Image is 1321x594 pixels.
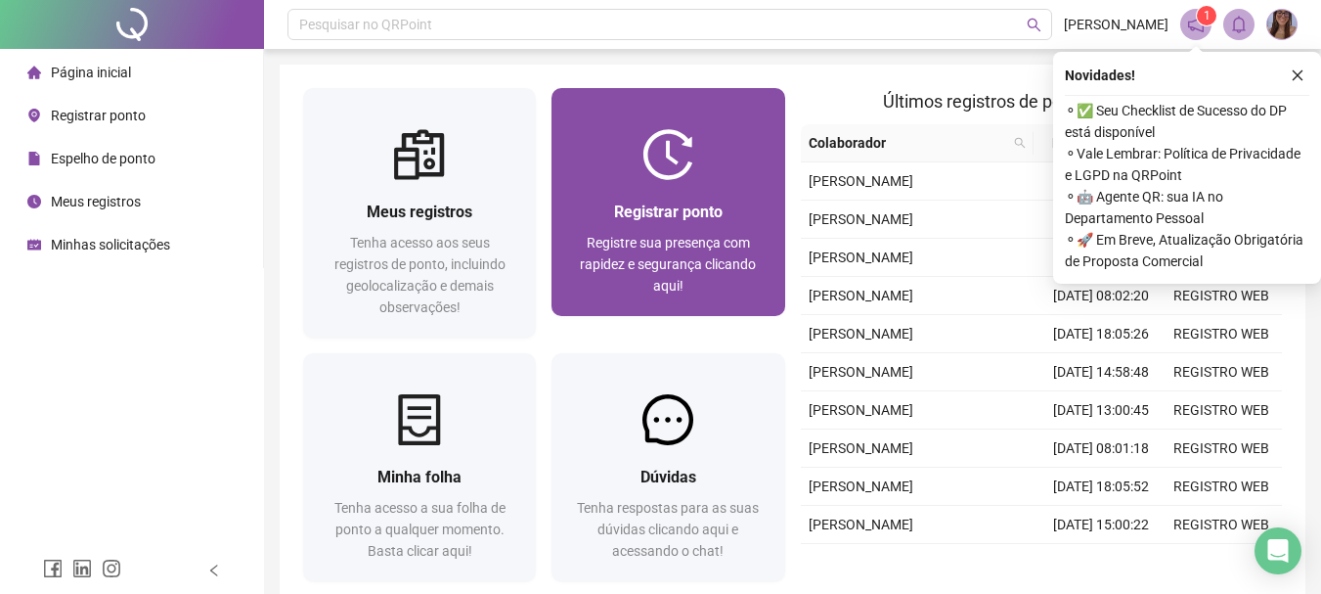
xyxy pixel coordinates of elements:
span: Registrar ponto [51,108,146,123]
span: [PERSON_NAME] [809,173,913,189]
span: [PERSON_NAME] [809,326,913,342]
span: Tenha respostas para as suas dúvidas clicando aqui e acessando o chat! [577,500,759,559]
a: Minha folhaTenha acesso a sua folha de ponto a qualquer momento. Basta clicar aqui! [303,353,536,581]
span: search [1010,128,1030,158]
span: Novidades ! [1065,65,1135,86]
span: Colaborador [809,132,1007,154]
span: Minhas solicitações [51,237,170,252]
span: [PERSON_NAME] [1064,14,1168,35]
span: [PERSON_NAME] [809,440,913,456]
span: 1 [1204,9,1211,23]
span: file [27,152,41,165]
td: REGISTRO WEB [1162,430,1282,468]
span: [PERSON_NAME] [809,402,913,418]
span: Minha folha [377,468,462,486]
td: [DATE] 08:01:18 [1041,430,1162,468]
span: Dúvidas [640,468,696,486]
span: Tenha acesso aos seus registros de ponto, incluindo geolocalização e demais observações! [334,235,506,315]
span: [PERSON_NAME] [809,211,913,227]
a: Registrar pontoRegistre sua presença com rapidez e segurança clicando aqui! [551,88,784,316]
a: DúvidasTenha respostas para as suas dúvidas clicando aqui e acessando o chat! [551,353,784,581]
td: [DATE] 15:00:22 [1041,506,1162,544]
span: environment [27,109,41,122]
td: REGISTRO WEB [1162,277,1282,315]
td: [DATE] 14:12:03 [1041,201,1162,239]
span: facebook [43,559,63,578]
div: Open Intercom Messenger [1255,527,1301,574]
span: Meus registros [51,194,141,209]
span: [PERSON_NAME] [809,364,913,380]
span: Registrar ponto [614,203,723,221]
span: search [1014,137,1026,149]
span: [PERSON_NAME] [809,479,913,494]
span: [PERSON_NAME] [809,517,913,532]
td: REGISTRO WEB [1162,506,1282,544]
span: ⚬ ✅ Seu Checklist de Sucesso do DP está disponível [1065,100,1309,143]
span: notification [1187,16,1205,33]
span: clock-circle [27,195,41,208]
span: schedule [27,238,41,251]
span: left [207,564,221,577]
span: ⚬ 🤖 Agente QR: sua IA no Departamento Pessoal [1065,186,1309,229]
span: ⚬ Vale Lembrar: Política de Privacidade e LGPD na QRPoint [1065,143,1309,186]
span: Meus registros [367,203,472,221]
span: Página inicial [51,65,131,80]
td: [DATE] 14:58:48 [1041,353,1162,391]
td: [DATE] 18:05:26 [1041,315,1162,353]
td: [DATE] 18:10:16 [1041,162,1162,201]
td: [DATE] 08:02:20 [1041,277,1162,315]
span: Tenha acesso a sua folha de ponto a qualquer momento. Basta clicar aqui! [334,500,506,559]
td: REGISTRO WEB [1162,315,1282,353]
th: Data/Hora [1034,124,1150,162]
td: [DATE] 18:05:52 [1041,468,1162,506]
span: bell [1230,16,1248,33]
span: [PERSON_NAME] [809,250,913,265]
span: Últimos registros de ponto sincronizados [883,91,1199,112]
img: 90503 [1267,10,1297,39]
td: REGISTRO WEB [1162,468,1282,506]
span: Registre sua presença com rapidez e segurança clicando aqui! [580,235,756,294]
td: [DATE] 13:00:45 [1041,391,1162,430]
span: instagram [102,559,121,578]
td: REGISTRO WEB [1162,353,1282,391]
td: [DATE] 13:10:21 [1041,239,1162,277]
span: close [1291,69,1304,82]
td: REGISTRO WEB [1162,544,1282,582]
td: REGISTRO WEB [1162,391,1282,430]
sup: 1 [1197,6,1216,25]
span: Data/Hora [1041,132,1126,154]
span: ⚬ 🚀 Em Breve, Atualização Obrigatória de Proposta Comercial [1065,229,1309,272]
td: [DATE] 13:02:51 [1041,544,1162,582]
span: home [27,66,41,79]
span: search [1027,18,1041,32]
a: Meus registrosTenha acesso aos seus registros de ponto, incluindo geolocalização e demais observa... [303,88,536,338]
span: linkedin [72,559,92,578]
span: [PERSON_NAME] [809,288,913,303]
span: Espelho de ponto [51,151,155,166]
